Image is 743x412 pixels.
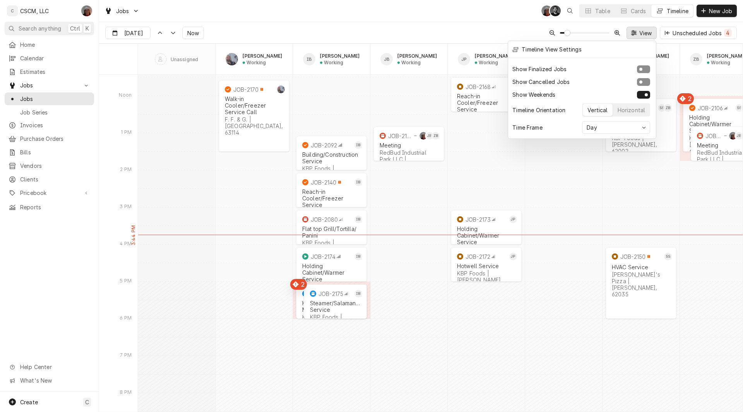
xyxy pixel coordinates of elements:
div: Horizontal [618,106,645,114]
label: Show Weekends [512,91,555,99]
label: Time Frame [512,123,543,132]
div: Day [585,123,598,132]
label: Timeline Orientation [512,106,565,114]
label: Show Finalized Jobs [512,65,567,73]
button: Day [582,121,650,134]
div: Vertical [587,106,608,114]
label: Show Cancelled Jobs [512,78,570,86]
div: Timeline View Settings [521,45,582,53]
